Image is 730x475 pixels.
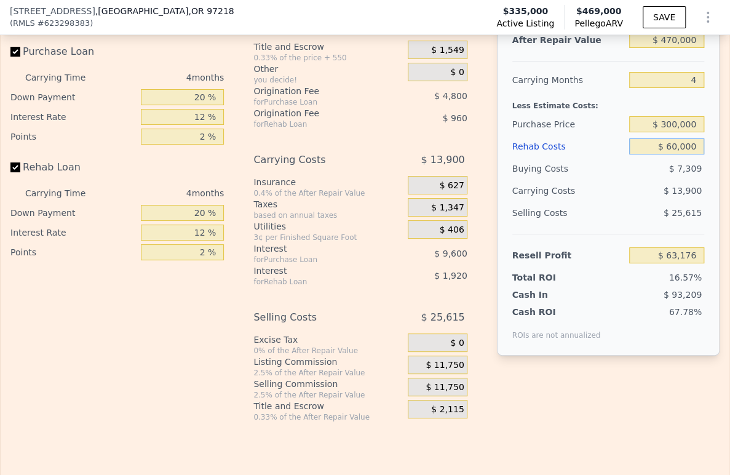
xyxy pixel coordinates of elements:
div: Insurance [253,176,402,188]
div: Points [10,127,136,146]
span: [STREET_ADDRESS] [10,5,95,17]
div: Title and Escrow [253,41,402,53]
span: $335,000 [503,5,549,17]
div: 4 months [103,68,224,87]
div: Selling Costs [512,202,625,224]
div: 4 months [103,183,224,203]
div: Other [253,63,402,75]
span: $ 1,920 [434,271,467,281]
span: $ 406 [440,225,464,236]
span: $ 13,900 [664,186,702,196]
span: $ 93,209 [664,290,702,300]
div: for Rehab Loan [253,119,379,129]
span: $ 0 [450,67,464,78]
div: Less Estimate Costs: [512,91,704,113]
div: After Repair Value [512,29,625,51]
span: 67.78% [669,307,702,317]
button: Show Options [696,5,720,30]
div: Origination Fee [253,107,379,119]
span: $ 11,750 [426,382,464,393]
div: Listing Commission [253,356,402,368]
div: 0.33% of the After Repair Value [253,412,402,422]
span: $ 1,347 [431,202,464,214]
div: Cash ROI [512,306,601,318]
span: Active Listing [496,17,554,30]
div: Purchase Price [512,113,625,135]
div: 3¢ per Finished Square Foot [253,233,402,242]
div: based on annual taxes [253,210,402,220]
div: Buying Costs [512,158,625,180]
span: $ 627 [440,180,464,191]
div: Interest [253,265,379,277]
div: Excise Tax [253,333,402,346]
div: Interest Rate [10,223,136,242]
div: Selling Commission [253,378,402,390]
div: Taxes [253,198,402,210]
span: $ 25,615 [421,306,464,329]
div: Points [10,242,136,262]
span: $469,000 [576,6,622,16]
label: Rehab Loan [10,156,136,178]
div: Rehab Costs [512,135,625,158]
div: you decide! [253,75,402,85]
span: $ 1,549 [431,45,464,56]
span: # 623298383 [38,17,90,30]
div: Total ROI [512,271,582,284]
div: ROIs are not annualized [512,318,601,340]
span: $ 0 [450,338,464,349]
div: Down Payment [10,203,136,223]
label: Purchase Loan [10,41,136,63]
div: Carrying Time [25,68,98,87]
div: Origination Fee [253,85,379,97]
div: Resell Profit [512,244,625,266]
div: for Purchase Loan [253,97,379,107]
button: SAVE [643,6,686,28]
div: ( ) [10,17,93,30]
div: Down Payment [10,87,136,107]
div: Carrying Months [512,69,625,91]
span: Pellego ARV [574,17,623,30]
div: Cash In [512,289,582,301]
span: $ 960 [443,113,467,123]
div: Carrying Time [25,183,98,203]
div: Interest Rate [10,107,136,127]
span: $ 4,800 [434,91,467,101]
div: for Purchase Loan [253,255,379,265]
span: $ 13,900 [421,149,464,171]
input: Purchase Loan [10,47,20,57]
div: Carrying Costs [253,149,379,171]
div: 0.33% of the price + 550 [253,53,402,63]
span: $ 9,600 [434,249,467,258]
span: , OR 97218 [188,6,234,16]
span: $ 25,615 [664,208,702,218]
div: 0.4% of the After Repair Value [253,188,402,198]
div: Carrying Costs [512,180,582,202]
span: RMLS [13,17,35,30]
div: 2.5% of the After Repair Value [253,368,402,378]
div: 0% of the After Repair Value [253,346,402,356]
span: 16.57% [669,273,702,282]
div: Title and Escrow [253,400,402,412]
div: Utilities [253,220,402,233]
span: , [GEOGRAPHIC_DATA] [95,5,234,17]
div: 2.5% of the After Repair Value [253,390,402,400]
span: $ 11,750 [426,360,464,371]
span: $ 7,309 [669,164,702,174]
div: for Rehab Loan [253,277,379,287]
input: Rehab Loan [10,162,20,172]
span: $ 2,115 [431,404,464,415]
div: Selling Costs [253,306,379,329]
div: Interest [253,242,379,255]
